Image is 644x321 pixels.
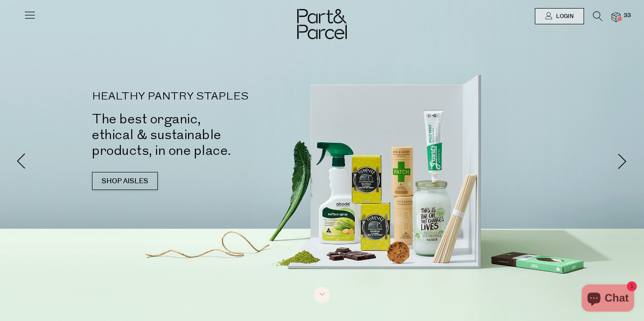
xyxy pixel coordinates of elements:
[92,172,158,190] a: SHOP AISLES
[554,13,574,20] span: Login
[621,12,633,20] span: 33
[535,8,584,24] a: Login
[612,12,621,22] a: 33
[297,9,347,39] img: Part&Parcel
[92,111,336,158] h2: The best organic, ethical & sustainable products, in one place.
[579,285,637,314] inbox-online-store-chat: Shopify online store chat
[92,91,336,102] p: HEALTHY PANTRY STAPLES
